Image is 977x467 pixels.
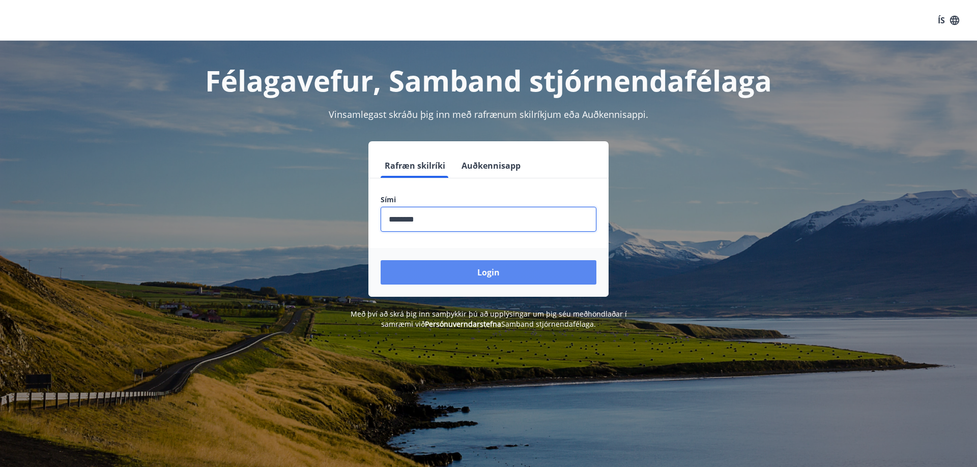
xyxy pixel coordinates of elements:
[381,153,449,178] button: Rafræn skilríki
[425,319,501,329] a: Persónuverndarstefna
[329,108,648,120] span: Vinsamlegast skráðu þig inn með rafrænum skilríkjum eða Auðkennisappi.
[351,309,627,329] span: Með því að skrá þig inn samþykkir þú að upplýsingar um þig séu meðhöndlaðar í samræmi við Samband...
[457,153,525,178] button: Auðkennisapp
[381,260,596,285] button: Login
[381,195,596,205] label: Sími
[932,11,965,29] button: ÍS
[134,61,843,100] h1: Félagavefur, Samband stjórnendafélaga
